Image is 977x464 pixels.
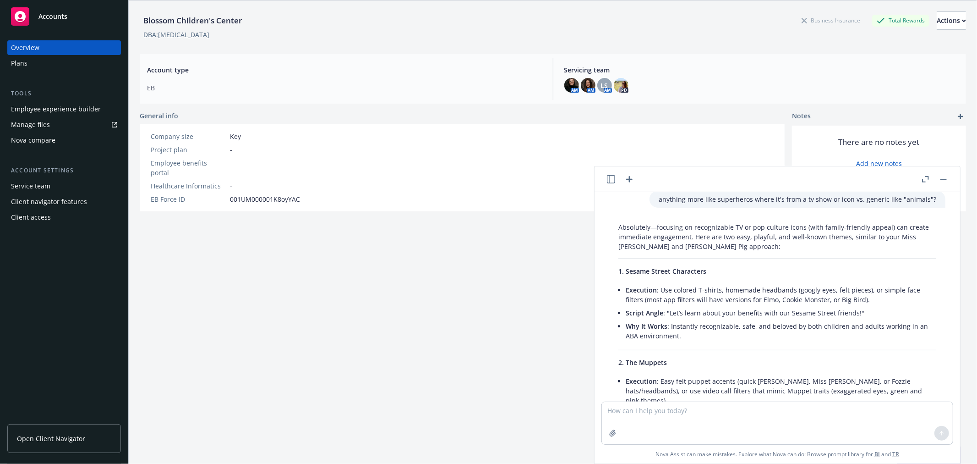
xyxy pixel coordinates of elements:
[955,111,966,122] a: add
[564,78,579,93] img: photo
[792,111,811,122] span: Notes
[874,450,880,458] a: BI
[797,15,865,26] div: Business Insurance
[11,179,50,193] div: Service team
[7,133,121,148] a: Nova compare
[11,194,87,209] div: Client navigator features
[618,222,936,251] p: Absolutely—focusing on recognizable TV or pop culture icons (with family-friendly appeal) can cre...
[7,40,121,55] a: Overview
[564,65,959,75] span: Servicing team
[140,15,246,27] div: Blossom Children's Center
[11,133,55,148] div: Nova compare
[872,15,929,26] div: Total Rewards
[143,30,209,39] div: DBA: [MEDICAL_DATA]
[151,158,226,177] div: Employee benefits portal
[230,132,241,141] span: Key
[151,132,226,141] div: Company size
[626,320,936,342] li: : Instantly recognizable, safe, and beloved by both children and adults working in an ABA environ...
[626,309,663,317] span: Script Angle
[614,78,628,93] img: photo
[7,4,121,29] a: Accounts
[7,166,121,175] div: Account settings
[581,78,595,93] img: photo
[618,358,667,367] span: 2. The Muppets
[230,181,232,191] span: -
[151,194,226,204] div: EB Force ID
[856,159,902,168] a: Add new notes
[937,12,966,29] div: Actions
[937,11,966,30] button: Actions
[11,40,39,55] div: Overview
[659,194,936,204] p: anything more like superheros where it's from a tv show or icon vs. generic like "animals"?
[11,210,51,225] div: Client access
[7,56,121,71] a: Plans
[626,322,667,331] span: Why It Works
[7,89,121,98] div: Tools
[839,137,920,148] span: There are no notes yet
[147,83,542,93] span: EB
[151,181,226,191] div: Healthcare Informatics
[147,65,542,75] span: Account type
[626,283,936,306] li: : Use colored T-shirts, homemade headbands (googly eyes, felt pieces), or simple face filters (mo...
[7,117,121,132] a: Manage files
[17,434,85,443] span: Open Client Navigator
[11,56,27,71] div: Plans
[7,210,121,225] a: Client access
[626,306,936,320] li: : "Let’s learn about your benefits with our Sesame Street friends!"
[7,102,121,116] a: Employee experience builder
[626,377,657,386] span: Execution
[11,117,50,132] div: Manage files
[38,13,67,20] span: Accounts
[140,111,178,121] span: General info
[601,81,608,90] span: LS
[626,286,657,294] span: Execution
[11,102,101,116] div: Employee experience builder
[230,194,300,204] span: 001UM000001K8oyYAC
[618,267,706,276] span: 1. Sesame Street Characters
[7,179,121,193] a: Service team
[151,145,226,155] div: Project plan
[626,375,936,407] li: : Easy felt puppet accents (quick [PERSON_NAME], Miss [PERSON_NAME], or Fozzie hats/headbands), o...
[892,450,899,458] a: TR
[598,445,956,464] span: Nova Assist can make mistakes. Explore what Nova can do: Browse prompt library for and
[230,145,232,155] span: -
[230,163,232,173] span: -
[7,194,121,209] a: Client navigator features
